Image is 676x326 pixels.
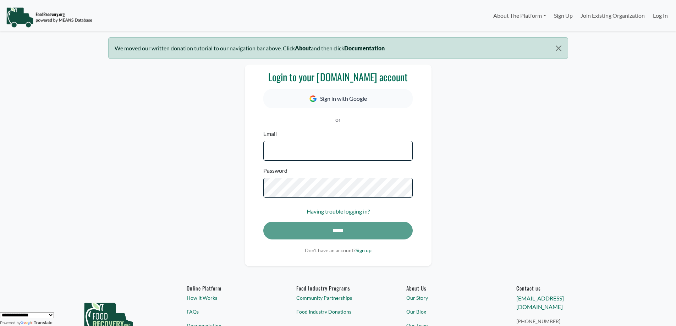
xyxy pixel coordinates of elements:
a: How It Works [187,294,270,302]
b: Documentation [344,45,385,51]
a: Food Industry Donations [296,308,379,315]
h3: Login to your [DOMAIN_NAME] account [263,71,412,83]
p: Don't have an account? [263,247,412,254]
a: Having trouble logging in? [307,208,370,215]
a: Log In [649,9,672,23]
button: Close [549,38,567,59]
a: FAQs [187,308,270,315]
a: Join Existing Organization [577,9,649,23]
a: Our Story [406,294,489,302]
label: Password [263,166,287,175]
a: Translate [21,320,53,325]
img: Google Translate [21,321,34,326]
label: Email [263,129,277,138]
h6: Online Platform [187,285,270,291]
img: NavigationLogo_FoodRecovery-91c16205cd0af1ed486a0f1a7774a6544ea792ac00100771e7dd3ec7c0e58e41.png [6,7,92,28]
a: Community Partnerships [296,294,379,302]
img: Google Icon [309,95,317,102]
h6: Food Industry Programs [296,285,379,291]
a: [EMAIL_ADDRESS][DOMAIN_NAME] [516,295,564,310]
a: About Us [406,285,489,291]
p: or [263,115,412,124]
div: We moved our written donation tutorial to our navigation bar above. Click and then click [108,37,568,59]
h6: Contact us [516,285,599,291]
button: Sign in with Google [263,89,412,108]
a: Our Blog [406,308,489,315]
b: About [295,45,311,51]
a: Sign up [356,247,372,253]
a: Sign Up [550,9,577,23]
a: About The Platform [489,9,550,23]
